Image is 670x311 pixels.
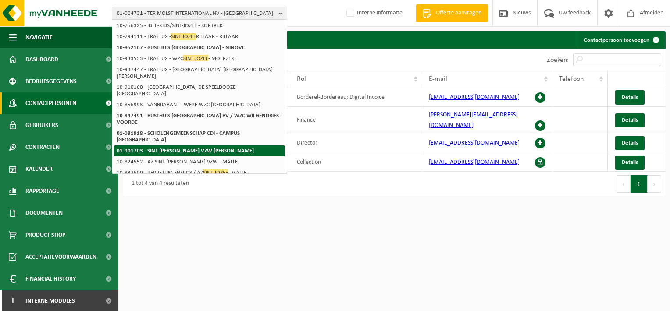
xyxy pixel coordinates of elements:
span: Telefoon [559,76,584,83]
a: [EMAIL_ADDRESS][DOMAIN_NAME] [429,140,520,146]
span: Contactpersonen [25,92,76,114]
span: SINT JOZEF [171,33,196,40]
span: 01-004731 - TER MOLST INTERNATIONAL NV - [GEOGRAPHIC_DATA] [117,7,275,20]
span: Navigatie [25,26,53,48]
span: Details [622,140,638,146]
a: Details [615,136,645,150]
button: 1 [631,175,648,193]
button: Previous [617,175,631,193]
td: Collection [290,152,422,172]
a: [PERSON_NAME][EMAIL_ADDRESS][DOMAIN_NAME] [429,112,517,129]
button: 01-004731 - TER MOLST INTERNATIONAL NV - [GEOGRAPHIC_DATA] [112,7,287,20]
span: Gebruikers [25,114,58,136]
strong: 10-852167 - RUSTHUIS [GEOGRAPHIC_DATA] - NINOVE [117,45,245,51]
span: Rol [297,76,306,83]
span: Details [622,159,638,165]
button: Next [648,175,661,193]
td: Director [290,133,422,152]
strong: 10-847491 - RUSTHUIS [GEOGRAPHIC_DATA] BV / WZC WILGENDRIES - VOORDE [117,113,282,125]
span: Dashboard [25,48,58,70]
span: SINT JOZEF [203,169,228,176]
li: 10-794111 - TRAFLUX - RILLAAR - RILLAAR [114,31,285,42]
span: SINT JOZEF [183,55,208,61]
a: [EMAIL_ADDRESS][DOMAIN_NAME] [429,159,520,166]
li: 10-937447 - TRAFLUX - [GEOGRAPHIC_DATA] [GEOGRAPHIC_DATA][PERSON_NAME] [114,64,285,82]
span: Financial History [25,268,76,290]
label: Interne informatie [345,7,403,20]
span: Kalender [25,158,53,180]
span: Details [622,94,638,100]
a: [EMAIL_ADDRESS][DOMAIN_NAME] [429,94,520,101]
li: 10-824552 - AZ SINT-[PERSON_NAME] VZW - MALLE [114,156,285,167]
span: Acceptatievoorwaarden [25,246,96,268]
span: E-mail [429,76,447,83]
a: Offerte aanvragen [416,4,488,22]
li: 10-856993 - VANBRABANT - WERF WZC [GEOGRAPHIC_DATA] [114,99,285,110]
a: Details [615,113,645,127]
span: Offerte aanvragen [434,9,484,18]
a: Details [615,90,645,105]
strong: 01-081918 - SCHOLENGEMEENSCHAP CDI - CAMPUS [GEOGRAPHIC_DATA] [117,130,240,143]
strong: 01-901703 - SINT-[PERSON_NAME] VZW [PERSON_NAME] [117,148,254,154]
li: 10-837509 - PERPETUM ENERGY / AZ - MALLE [114,167,285,178]
a: Contactpersoon toevoegen [577,31,665,49]
span: Bedrijfsgegevens [25,70,77,92]
span: Details [622,117,638,123]
td: Borderel-Bordereau; Digital Invoice [290,87,422,107]
a: Details [615,155,645,170]
span: Rapportage [25,180,59,202]
span: Contracten [25,136,60,158]
span: Documenten [25,202,63,224]
li: 10-910160 - [GEOGRAPHIC_DATA] DE SPEELDOOZE - [GEOGRAPHIC_DATA] [114,82,285,99]
label: Zoeken: [547,57,569,64]
div: 1 tot 4 van 4 resultaten [127,176,189,192]
span: Product Shop [25,224,65,246]
li: 10-756325 - IDEE-KIDS/SINT-JOZEF - KORTRIJK [114,20,285,31]
td: Finance [290,107,422,133]
li: 10-933533 - TRAFLUX - WZC - MOERZEKE [114,53,285,64]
